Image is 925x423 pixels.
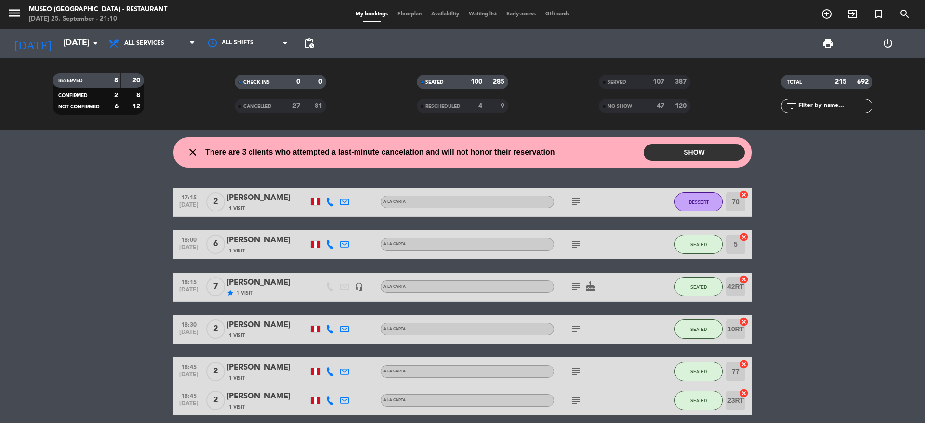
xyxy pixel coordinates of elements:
[739,275,749,284] i: cancel
[29,14,167,24] div: [DATE] 25. September - 21:10
[608,104,632,109] span: NO SHOW
[425,104,461,109] span: RESCHEDULED
[229,247,245,255] span: 1 Visit
[674,192,723,211] button: DESSERT
[114,92,118,99] strong: 2
[177,276,201,287] span: 18:15
[206,362,225,381] span: 2
[899,8,911,20] i: search
[29,5,167,14] div: Museo [GEOGRAPHIC_DATA] - Restaurant
[177,400,201,411] span: [DATE]
[787,80,802,85] span: TOTAL
[243,104,272,109] span: CANCELLED
[570,238,581,250] i: subject
[858,29,918,58] div: LOG OUT
[690,242,707,247] span: SEATED
[674,235,723,254] button: SEATED
[690,398,707,403] span: SEATED
[292,103,300,109] strong: 27
[206,391,225,410] span: 2
[7,33,58,54] i: [DATE]
[136,92,142,99] strong: 8
[355,282,363,291] i: headset_mic
[177,202,201,213] span: [DATE]
[177,371,201,383] span: [DATE]
[177,390,201,401] span: 18:45
[674,391,723,410] button: SEATED
[675,103,688,109] strong: 120
[797,101,872,111] input: Filter by name...
[393,12,426,17] span: Floorplan
[690,327,707,332] span: SEATED
[674,319,723,339] button: SEATED
[739,388,749,398] i: cancel
[132,103,142,110] strong: 12
[425,80,444,85] span: SEATED
[786,100,797,112] i: filter_list
[58,93,88,98] span: CONFIRMED
[570,366,581,377] i: subject
[7,6,22,24] button: menu
[570,196,581,208] i: subject
[690,284,707,290] span: SEATED
[229,332,245,340] span: 1 Visit
[177,287,201,298] span: [DATE]
[653,79,664,85] strong: 107
[464,12,502,17] span: Waiting list
[132,77,142,84] strong: 20
[502,12,541,17] span: Early-access
[493,79,506,85] strong: 285
[229,403,245,411] span: 1 Visit
[383,285,406,289] span: A la carta
[226,390,308,403] div: [PERSON_NAME]
[226,277,308,289] div: [PERSON_NAME]
[674,362,723,381] button: SEATED
[675,79,688,85] strong: 387
[739,232,749,242] i: cancel
[58,105,100,109] span: NOT CONFIRMED
[206,319,225,339] span: 2
[822,38,834,49] span: print
[7,6,22,20] i: menu
[584,281,596,292] i: cake
[187,146,198,158] i: close
[315,103,324,109] strong: 81
[226,192,308,204] div: [PERSON_NAME]
[657,103,664,109] strong: 47
[177,191,201,202] span: 17:15
[690,369,707,374] span: SEATED
[229,374,245,382] span: 1 Visit
[608,80,626,85] span: SERVED
[873,8,885,20] i: turned_in_not
[541,12,574,17] span: Gift cards
[882,38,894,49] i: power_settings_new
[383,200,406,204] span: A la carta
[115,103,119,110] strong: 6
[226,319,308,331] div: [PERSON_NAME]
[739,317,749,327] i: cancel
[383,242,406,246] span: A la carta
[304,38,315,49] span: pending_actions
[426,12,464,17] span: Availability
[226,361,308,374] div: [PERSON_NAME]
[739,190,749,199] i: cancel
[821,8,832,20] i: add_circle_outline
[689,199,709,205] span: DESSERT
[739,359,749,369] i: cancel
[177,244,201,255] span: [DATE]
[206,192,225,211] span: 2
[205,146,555,159] span: There are 3 clients who attempted a last-minute cancelation and will not honor their reservation
[644,144,745,161] button: SHOW
[501,103,506,109] strong: 9
[114,77,118,84] strong: 8
[478,103,482,109] strong: 4
[471,79,482,85] strong: 100
[570,323,581,335] i: subject
[177,234,201,245] span: 18:00
[570,281,581,292] i: subject
[124,40,164,47] span: All services
[206,235,225,254] span: 6
[226,234,308,247] div: [PERSON_NAME]
[383,327,406,331] span: A la carta
[847,8,859,20] i: exit_to_app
